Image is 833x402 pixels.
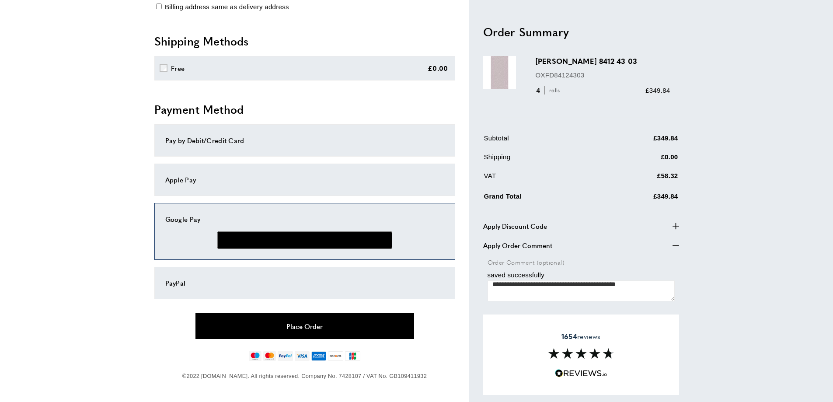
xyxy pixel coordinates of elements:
img: Reviews.io 5 stars [555,369,607,378]
img: discover [328,351,343,361]
h3: [PERSON_NAME] 8412 43 03 [536,56,670,66]
td: Subtotal [484,133,601,150]
span: ©2022 [DOMAIN_NAME]. All rights reserved. Company No. 7428107 / VAT No. GB109411932 [182,373,427,379]
div: Free [171,63,185,73]
td: Shipping [484,151,601,168]
span: Billing address same as delivery address [165,3,289,10]
label: Order Comment (optional) [488,257,675,266]
div: Apple Pay [165,175,444,185]
span: Apply Discount Code [483,220,547,231]
img: jcb [345,351,360,361]
img: visa [295,351,309,361]
span: saved successfully [488,271,544,279]
img: Abigail OXFD 8412 43 03 [483,56,516,89]
h2: Order Summary [483,24,679,39]
img: maestro [249,351,261,361]
span: rolls [544,86,562,94]
div: Pay by Debit/Credit Card [165,135,444,146]
img: american-express [311,351,327,361]
strong: 1654 [561,331,577,341]
td: VAT [484,170,601,187]
button: Place Order [195,313,414,339]
button: Buy with GPay [217,231,392,249]
img: paypal [278,351,293,361]
div: £0.00 [428,63,448,73]
img: Reviews section [548,348,614,359]
img: mastercard [263,351,276,361]
h2: Shipping Methods [154,33,455,49]
div: Google Pay [165,214,444,224]
td: £58.32 [602,170,678,187]
td: £349.84 [602,189,678,208]
td: Grand Total [484,189,601,208]
h2: Payment Method [154,101,455,117]
p: OXFD84124303 [536,70,670,80]
div: PayPal [165,278,444,288]
td: £349.84 [602,133,678,150]
input: Billing address same as delivery address [156,3,162,9]
span: reviews [561,332,600,341]
span: Apply Order Comment [483,240,552,250]
td: £0.00 [602,151,678,168]
span: £349.84 [645,86,670,94]
div: 4 [536,85,563,95]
